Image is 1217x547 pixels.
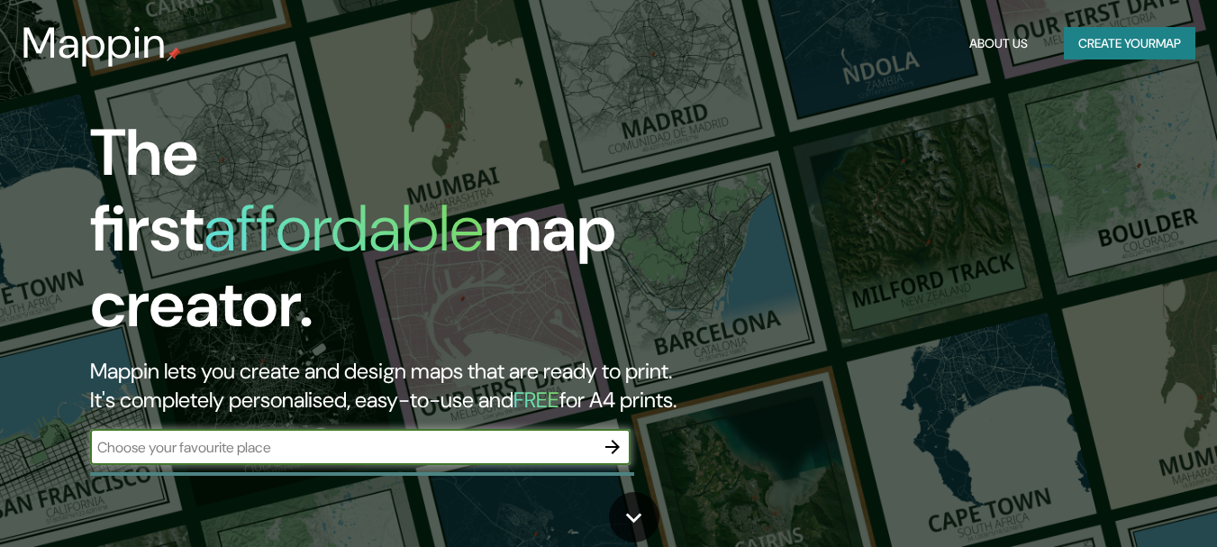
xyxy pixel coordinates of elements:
button: Create yourmap [1064,27,1195,60]
h3: Mappin [22,18,167,68]
h1: The first map creator. [90,115,699,357]
img: mappin-pin [167,47,181,61]
h5: FREE [513,386,559,414]
h2: Mappin lets you create and design maps that are ready to print. It's completely personalised, eas... [90,357,699,415]
button: About Us [962,27,1035,60]
input: Choose your favourite place [90,437,595,458]
h1: affordable [204,187,484,270]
